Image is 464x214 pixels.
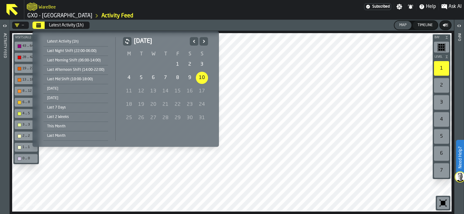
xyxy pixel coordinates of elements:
div: Monday 25 August 2025 [123,112,135,124]
div: Last 2 Weeks [43,114,108,120]
div: Saturday 30 August 2025 [184,112,196,124]
div: 31 [196,112,208,124]
div: 24 [196,98,208,111]
th: T [135,50,147,58]
label: Need Help? [457,140,463,174]
div: 26 [135,112,147,124]
div: Today, Friday 15 August 2025 [172,85,184,97]
h2: [DATE] [134,37,187,46]
div: Last Morning Shift (06:00-14:00) [43,57,108,64]
div: Latest Activity (1h) [43,38,108,45]
div: Wednesday 20 August 2025 [147,98,159,111]
th: W [147,50,159,58]
div: Tuesday 26 August 2025 [135,112,147,124]
div: Sunday 17 August 2025 [196,85,208,97]
div: Friday 1 August 2025 [172,58,184,71]
th: S [196,50,208,58]
div: Friday 22 August 2025 [172,98,184,111]
th: F [172,50,184,58]
button: button- [123,37,131,46]
div: Wednesday 6 August 2025 [147,72,159,84]
div: Monday 11 August 2025 [123,85,135,97]
div: 11 [123,85,135,97]
div: Monday 18 August 2025 [123,98,135,111]
div: 21 [159,98,172,111]
div: Last Month [43,133,108,139]
div: 28 [159,112,172,124]
div: Friday 8 August 2025 [172,72,184,84]
div: Selected Date: Sunday 10 August 2025, Sunday 10 August 2025 selected, Last available date [196,72,208,84]
div: Last Mid Shift (10:00-18:00) [43,76,108,83]
button: Previous [190,37,198,46]
div: Select date range Select date range [37,36,214,142]
div: Saturday 2 August 2025 [184,58,196,71]
div: [DATE] [43,85,108,92]
div: [DATE] [43,95,108,102]
div: 15 [172,85,184,97]
div: Tuesday 19 August 2025 [135,98,147,111]
div: Thursday 7 August 2025 [159,72,172,84]
div: Last Afternoon Shift (14:00-22:00) [43,67,108,73]
div: 9 [184,72,196,84]
div: 1 [172,58,184,71]
div: 17 [196,85,208,97]
div: This Month [43,123,108,130]
div: 2 [184,58,196,71]
div: 27 [147,112,159,124]
div: 7 [159,72,172,84]
th: S [184,50,196,58]
div: Wednesday 27 August 2025 [147,112,159,124]
div: Thursday 14 August 2025 [159,85,172,97]
div: Last Night Shift (22:00-06:00) [43,48,108,54]
div: 18 [123,98,135,111]
div: 16 [184,85,196,97]
div: Saturday 23 August 2025 [184,98,196,111]
th: T [159,50,172,58]
div: 13 [147,85,159,97]
div: 23 [184,98,196,111]
div: 25 [123,112,135,124]
div: 20 [147,98,159,111]
div: August 2025 [123,37,208,125]
div: Tuesday 12 August 2025 [135,85,147,97]
div: 5 [135,72,147,84]
div: Thursday 21 August 2025 [159,98,172,111]
div: 29 [172,112,184,124]
div: Tuesday 5 August 2025 [135,72,147,84]
div: 12 [135,85,147,97]
div: Thursday 28 August 2025 [159,112,172,124]
div: Monday 4 August 2025 [123,72,135,84]
th: M [123,50,135,58]
div: Sunday 3 August 2025 [196,58,208,71]
div: Saturday 9 August 2025 [184,72,196,84]
div: Sunday 24 August 2025 [196,98,208,111]
div: 3 [196,58,208,71]
div: 30 [184,112,196,124]
div: Saturday 16 August 2025 [184,85,196,97]
div: Wednesday 13 August 2025 [147,85,159,97]
div: 8 [172,72,184,84]
div: 19 [135,98,147,111]
div: 4 [123,72,135,84]
div: Sunday 31 August 2025 [196,112,208,124]
div: 6 [147,72,159,84]
div: Friday 29 August 2025 [172,112,184,124]
table: August 2025 [123,50,208,125]
div: 10 [196,72,208,84]
div: 22 [172,98,184,111]
div: 14 [159,85,172,97]
button: Next [200,37,208,46]
div: Last 7 Days [43,104,108,111]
